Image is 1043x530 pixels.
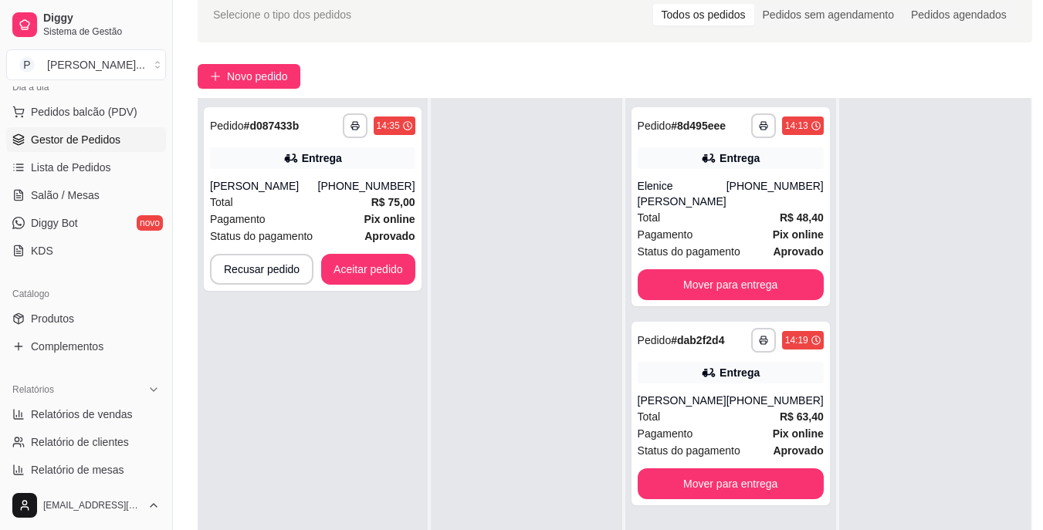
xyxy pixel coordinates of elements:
[210,254,313,285] button: Recusar pedido
[785,120,808,132] div: 14:13
[302,150,342,166] div: Entrega
[244,120,300,132] strong: # d087433b
[210,194,233,211] span: Total
[6,49,166,80] button: Select a team
[6,487,166,524] button: [EMAIL_ADDRESS][DOMAIN_NAME]
[364,213,415,225] strong: Pix online
[638,442,740,459] span: Status do pagamento
[43,499,141,511] span: [EMAIL_ADDRESS][DOMAIN_NAME]
[773,427,824,440] strong: Pix online
[671,120,726,132] strong: # 8d495eee
[6,100,166,124] button: Pedidos balcão (PDV)
[371,196,415,208] strong: R$ 75,00
[638,120,672,132] span: Pedido
[6,402,166,427] a: Relatórios de vendas
[364,230,415,242] strong: aprovado
[638,425,693,442] span: Pagamento
[773,444,823,457] strong: aprovado
[210,178,318,194] div: [PERSON_NAME]
[210,228,313,245] span: Status do pagamento
[6,183,166,208] a: Salão / Mesas
[31,407,133,422] span: Relatórios de vendas
[6,282,166,306] div: Catálogo
[19,57,35,73] span: P
[6,75,166,100] div: Dia a dia
[31,339,103,354] span: Complementos
[726,393,824,408] div: [PHONE_NUMBER]
[377,120,400,132] div: 14:35
[671,334,724,346] strong: # dab2f2d4
[31,462,124,478] span: Relatório de mesas
[638,334,672,346] span: Pedido
[638,178,726,209] div: Elenice [PERSON_NAME]
[318,178,415,194] div: [PHONE_NUMBER]
[6,334,166,359] a: Complementos
[210,211,266,228] span: Pagamento
[31,215,78,231] span: Diggy Bot
[720,150,760,166] div: Entrega
[726,178,824,209] div: [PHONE_NUMBER]
[780,410,824,423] strong: R$ 63,40
[47,57,145,73] div: [PERSON_NAME] ...
[6,430,166,454] a: Relatório de clientes
[638,209,661,226] span: Total
[31,243,53,258] span: KDS
[638,468,824,499] button: Mover para entrega
[31,187,100,203] span: Salão / Mesas
[780,211,824,224] strong: R$ 48,40
[6,127,166,152] a: Gestor de Pedidos
[43,25,160,38] span: Sistema de Gestão
[31,132,120,147] span: Gestor de Pedidos
[6,238,166,263] a: KDS
[902,4,1015,25] div: Pedidos agendados
[754,4,902,25] div: Pedidos sem agendamento
[6,6,166,43] a: DiggySistema de Gestão
[6,211,166,235] a: Diggy Botnovo
[43,12,160,25] span: Diggy
[213,6,351,23] span: Selecione o tipo dos pedidos
[31,311,74,326] span: Produtos
[638,226,693,243] span: Pagamento
[6,155,166,180] a: Lista de Pedidos
[638,408,661,425] span: Total
[210,71,221,82] span: plus
[653,4,754,25] div: Todos os pedidos
[210,120,244,132] span: Pedido
[773,245,823,258] strong: aprovado
[6,306,166,331] a: Produtos
[773,228,824,241] strong: Pix online
[6,457,166,482] a: Relatório de mesas
[227,68,288,85] span: Novo pedido
[638,393,726,408] div: [PERSON_NAME]
[31,104,137,120] span: Pedidos balcão (PDV)
[638,269,824,300] button: Mover para entrega
[198,64,300,89] button: Novo pedido
[31,160,111,175] span: Lista de Pedidos
[321,254,415,285] button: Aceitar pedido
[12,383,54,396] span: Relatórios
[638,243,740,260] span: Status do pagamento
[31,434,129,450] span: Relatório de clientes
[720,365,760,380] div: Entrega
[785,334,808,346] div: 14:19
